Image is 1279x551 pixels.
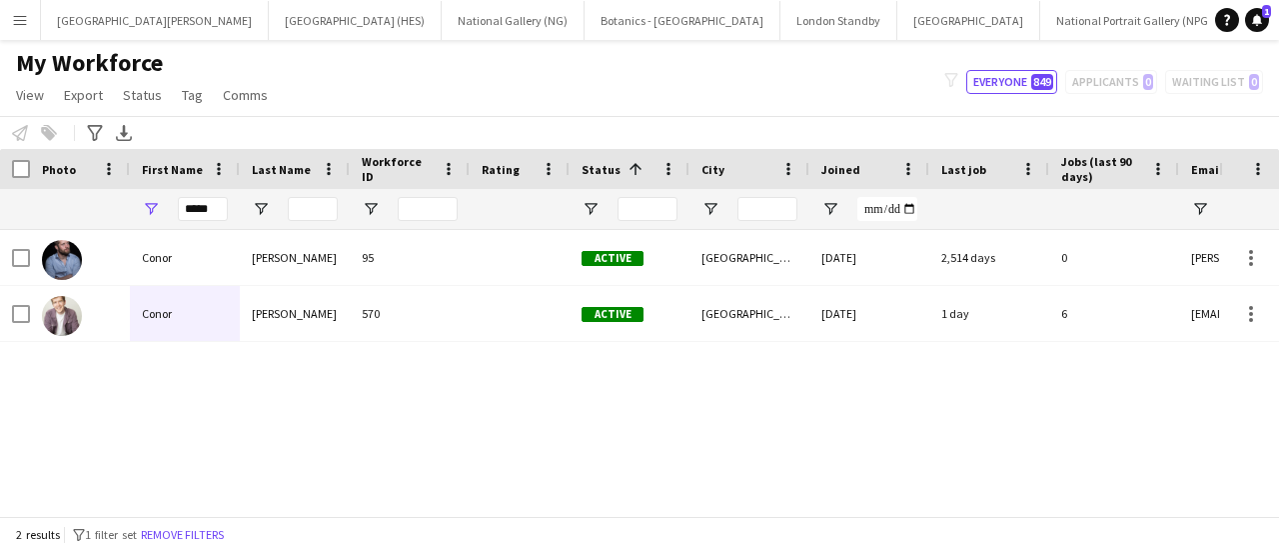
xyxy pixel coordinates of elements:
[701,162,724,177] span: City
[115,82,170,108] a: Status
[737,197,797,221] input: City Filter Input
[689,286,809,341] div: [GEOGRAPHIC_DATA]
[223,86,268,104] span: Comms
[350,230,470,285] div: 95
[1262,5,1271,18] span: 1
[398,197,458,221] input: Workforce ID Filter Input
[174,82,211,108] a: Tag
[8,82,52,108] a: View
[142,200,160,218] button: Open Filter Menu
[85,527,137,542] span: 1 filter set
[130,230,240,285] div: Conor
[362,200,380,218] button: Open Filter Menu
[64,86,103,104] span: Export
[582,307,643,322] span: Active
[897,1,1040,40] button: [GEOGRAPHIC_DATA]
[809,230,929,285] div: [DATE]
[350,286,470,341] div: 570
[42,296,82,336] img: Conor ODwyer
[182,86,203,104] span: Tag
[123,86,162,104] span: Status
[1191,162,1223,177] span: Email
[252,162,311,177] span: Last Name
[83,121,107,145] app-action-btn: Advanced filters
[1245,8,1269,32] a: 1
[689,230,809,285] div: [GEOGRAPHIC_DATA]
[16,86,44,104] span: View
[130,286,240,341] div: Conor
[142,162,203,177] span: First Name
[585,1,780,40] button: Botanics - [GEOGRAPHIC_DATA]
[215,82,276,108] a: Comms
[582,251,643,266] span: Active
[941,162,986,177] span: Last job
[929,230,1049,285] div: 2,514 days
[582,200,600,218] button: Open Filter Menu
[701,200,719,218] button: Open Filter Menu
[252,200,270,218] button: Open Filter Menu
[16,48,163,78] span: My Workforce
[809,286,929,341] div: [DATE]
[1031,74,1053,90] span: 849
[240,286,350,341] div: [PERSON_NAME]
[482,162,520,177] span: Rating
[929,286,1049,341] div: 1 day
[442,1,585,40] button: National Gallery (NG)
[821,162,860,177] span: Joined
[240,230,350,285] div: [PERSON_NAME]
[1040,1,1229,40] button: National Portrait Gallery (NPG)
[288,197,338,221] input: Last Name Filter Input
[41,1,269,40] button: [GEOGRAPHIC_DATA][PERSON_NAME]
[821,200,839,218] button: Open Filter Menu
[362,154,434,184] span: Workforce ID
[112,121,136,145] app-action-btn: Export XLSX
[966,70,1057,94] button: Everyone849
[618,197,677,221] input: Status Filter Input
[1061,154,1143,184] span: Jobs (last 90 days)
[1049,230,1179,285] div: 0
[1049,286,1179,341] div: 6
[42,240,82,280] img: Conor Charlton
[1191,200,1209,218] button: Open Filter Menu
[857,197,917,221] input: Joined Filter Input
[56,82,111,108] a: Export
[137,524,228,546] button: Remove filters
[42,162,76,177] span: Photo
[178,197,228,221] input: First Name Filter Input
[582,162,621,177] span: Status
[269,1,442,40] button: [GEOGRAPHIC_DATA] (HES)
[780,1,897,40] button: London Standby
